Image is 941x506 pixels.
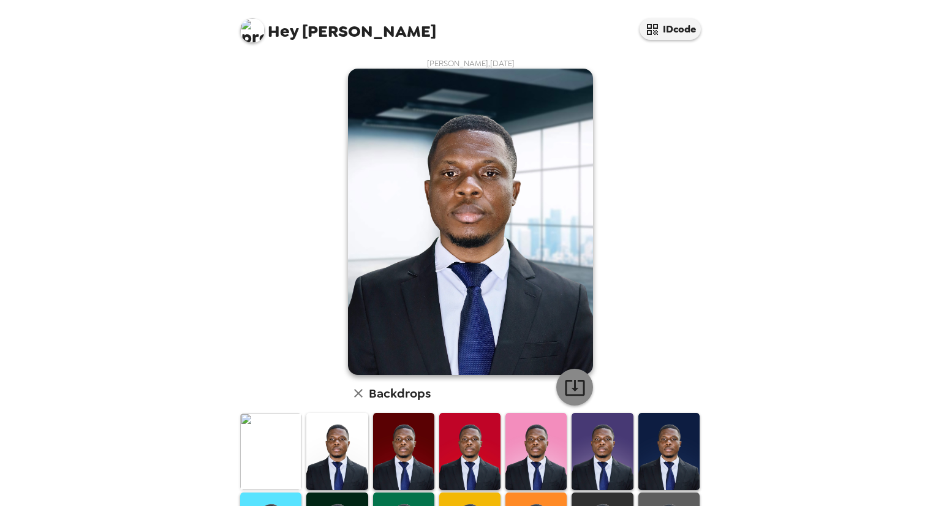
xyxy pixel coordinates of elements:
span: Hey [268,20,298,42]
img: user [348,69,593,375]
img: profile pic [240,18,265,43]
img: Original [240,413,301,489]
span: [PERSON_NAME] [240,12,436,40]
h6: Backdrops [369,383,431,403]
span: [PERSON_NAME] , [DATE] [427,58,515,69]
button: IDcode [640,18,701,40]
